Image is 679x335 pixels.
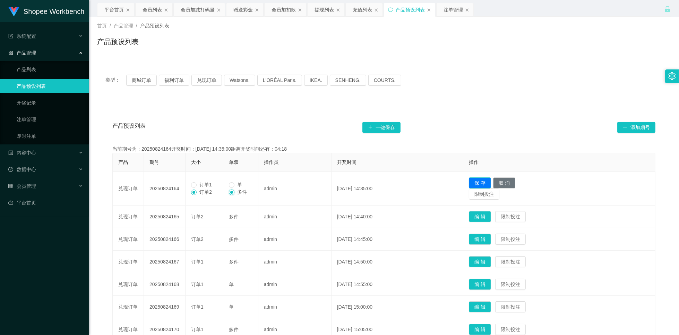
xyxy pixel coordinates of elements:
i: 图标: sync [388,7,393,12]
button: 限制投注 [495,301,526,312]
i: 图标: lock [664,6,671,12]
span: 产品 [118,159,128,165]
a: 注单管理 [17,112,83,126]
a: 产品预设列表 [17,79,83,93]
td: 20250824164 [144,172,186,206]
span: 产品管理 [114,23,133,28]
td: admin [258,296,332,318]
i: 图标: close [217,8,221,12]
div: 会员列表 [143,3,162,16]
button: 限制投注 [495,256,526,267]
span: 单 [229,282,234,287]
span: 订单1 [191,304,204,310]
i: 图标: form [8,34,13,39]
span: 开奖时间 [337,159,356,165]
td: 兑现订单 [113,251,144,273]
span: 单 [229,304,234,310]
td: 兑现订单 [113,172,144,206]
span: 订单1 [191,259,204,265]
td: admin [258,206,332,228]
span: 单双 [229,159,239,165]
i: 图标: close [374,8,378,12]
span: 产品预设列表 [112,122,146,133]
i: 图标: profile [8,150,13,155]
td: 20250824167 [144,251,186,273]
span: 系统配置 [8,33,36,39]
button: 取 消 [493,177,515,189]
div: 赠送彩金 [233,3,253,16]
span: 会员管理 [8,183,36,189]
i: 图标: close [336,8,340,12]
td: 20250824169 [144,296,186,318]
span: 内容中心 [8,150,36,156]
span: 操作 [469,159,479,165]
div: 充值列表 [353,3,372,16]
a: 即时注单 [17,129,83,143]
div: 会员加扣款 [272,3,296,16]
i: 图标: close [427,8,431,12]
td: 兑现订单 [113,206,144,228]
td: [DATE] 14:40:00 [332,206,464,228]
td: admin [258,273,332,296]
span: 多件 [229,214,239,219]
button: 限制投注 [495,234,526,245]
span: 产品管理 [8,50,36,56]
span: 多件 [229,259,239,265]
span: 单 [234,182,245,187]
button: 编 辑 [469,234,491,245]
button: 保 存 [469,177,491,189]
div: 注单管理 [444,3,463,16]
span: 首页 [97,23,107,28]
h1: 产品预设列表 [97,36,139,47]
td: 兑现订单 [113,228,144,251]
i: 图标: setting [668,72,676,80]
td: 兑现订单 [113,273,144,296]
i: 图标: check-circle-o [8,167,13,172]
button: 兑现订单 [191,75,222,86]
img: logo.9652507e.png [8,7,19,17]
h1: Shopee Workbench [24,0,84,23]
td: admin [258,251,332,273]
a: 图标: dashboard平台首页 [8,196,83,210]
i: 图标: appstore-o [8,50,13,55]
i: 图标: close [164,8,168,12]
i: 图标: close [126,8,130,12]
td: 兑现订单 [113,296,144,318]
button: 限制投注 [469,189,499,200]
span: 订单2 [191,236,204,242]
td: [DATE] 14:50:00 [332,251,464,273]
span: 大小 [191,159,201,165]
a: 开奖记录 [17,96,83,110]
span: / [136,23,137,28]
td: [DATE] 15:00:00 [332,296,464,318]
td: 20250824168 [144,273,186,296]
div: 会员加减打码量 [181,3,215,16]
button: 编 辑 [469,256,491,267]
span: 多件 [229,236,239,242]
button: SENHENG. [330,75,366,86]
i: 图标: table [8,184,13,189]
button: COURTS. [368,75,401,86]
div: 提现列表 [315,3,334,16]
button: 限制投注 [495,279,526,290]
i: 图标: close [298,8,302,12]
td: 20250824166 [144,228,186,251]
div: 平台首页 [104,3,124,16]
button: 图标: plus添加期号 [617,122,655,133]
button: 图标: plus一键保存 [362,122,401,133]
td: admin [258,228,332,251]
div: 当前期号为：20250824164开奖时间：[DATE] 14:35:00距离开奖时间还有：04:18 [112,145,655,153]
span: 订单2 [191,214,204,219]
button: 编 辑 [469,301,491,312]
span: 操作员 [264,159,278,165]
button: 商城订单 [126,75,157,86]
span: 订单1 [191,282,204,287]
td: admin [258,172,332,206]
button: 限制投注 [495,324,526,335]
span: 产品预设列表 [140,23,169,28]
button: 编 辑 [469,211,491,222]
i: 图标: close [255,8,259,12]
td: [DATE] 14:35:00 [332,172,464,206]
td: [DATE] 14:45:00 [332,228,464,251]
span: 订单1 [197,182,215,187]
